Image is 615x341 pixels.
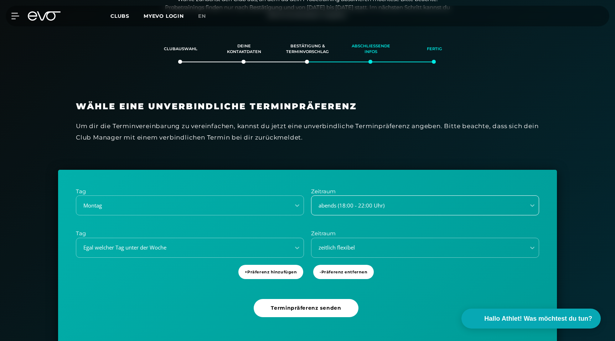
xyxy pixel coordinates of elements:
div: Clubauswahl [158,40,203,59]
div: Fertig [412,40,457,59]
span: Clubs [110,13,129,19]
div: zeitlich flexibel [312,243,521,252]
a: Terminpräferenz senden [254,299,361,330]
p: Zeitraum [311,230,539,238]
p: Zeitraum [311,188,539,196]
p: Tag [76,188,304,196]
span: - Präferenz entfernen [320,269,367,275]
div: Abschließende Infos [348,40,394,59]
a: Clubs [110,12,144,19]
div: Montag [77,201,285,210]
a: en [198,12,215,20]
span: en [198,13,206,19]
a: +Präferenz hinzufügen [238,265,306,292]
a: MYEVO LOGIN [144,13,184,19]
p: Tag [76,230,304,238]
span: + Präferenz hinzufügen [245,269,297,275]
span: Terminpräferenz senden [271,304,341,312]
h3: Wähle eine unverbindliche Terminpräferenz [76,101,539,112]
a: -Präferenz entfernen [313,265,377,292]
div: Egal welcher Tag unter der Woche [77,243,285,252]
span: Hallo Athlet! Was möchtest du tun? [484,314,592,324]
div: Bestätigung & Terminvorschlag [285,40,330,59]
div: Um dir die Terminvereinbarung zu vereinfachen, kannst du jetzt eine unverbindliche Terminpräferen... [76,120,539,143]
div: abends (18:00 - 22:00 Uhr) [312,201,521,210]
button: Hallo Athlet! Was möchtest du tun? [461,309,601,329]
div: Deine Kontaktdaten [221,40,267,59]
